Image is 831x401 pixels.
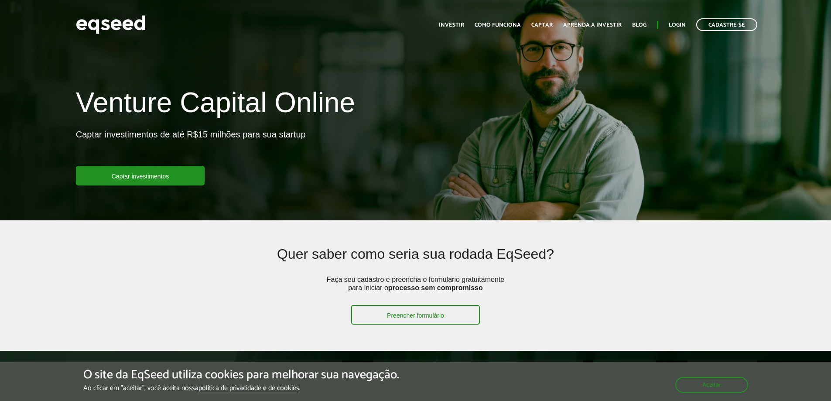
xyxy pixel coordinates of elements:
p: Faça seu cadastro e preencha o formulário gratuitamente para iniciar o [324,275,507,305]
h5: O site da EqSeed utiliza cookies para melhorar sua navegação. [83,368,399,382]
a: Captar investimentos [76,166,205,185]
h1: Venture Capital Online [76,87,355,122]
h2: Quer saber como seria sua rodada EqSeed? [145,247,686,275]
a: Investir [439,22,464,28]
a: Aprenda a investir [563,22,622,28]
a: Blog [632,22,646,28]
p: Captar investimentos de até R$15 milhões para sua startup [76,129,306,166]
a: Como funciona [475,22,521,28]
a: Login [669,22,686,28]
p: Ao clicar em "aceitar", você aceita nossa . [83,384,399,392]
button: Aceitar [675,377,748,393]
strong: processo sem compromisso [388,284,483,291]
img: EqSeed [76,13,146,36]
a: Cadastre-se [696,18,757,31]
a: política de privacidade e de cookies [198,385,299,392]
a: Preencher formulário [351,305,480,325]
a: Captar [531,22,553,28]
